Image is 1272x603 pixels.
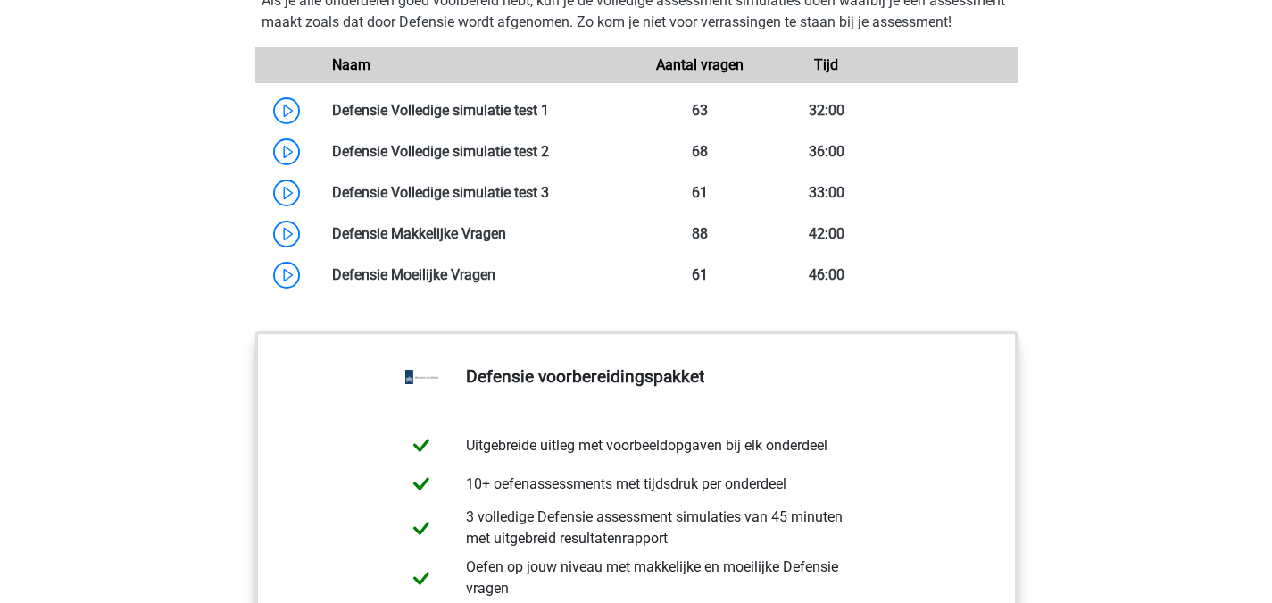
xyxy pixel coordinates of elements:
[763,54,890,76] div: Tijd
[319,264,636,286] div: Defensie Moeilijke Vragen
[319,223,636,245] div: Defensie Makkelijke Vragen
[319,182,636,204] div: Defensie Volledige simulatie test 3
[636,54,762,76] div: Aantal vragen
[319,54,636,76] div: Naam
[319,100,636,121] div: Defensie Volledige simulatie test 1
[319,141,636,163] div: Defensie Volledige simulatie test 2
